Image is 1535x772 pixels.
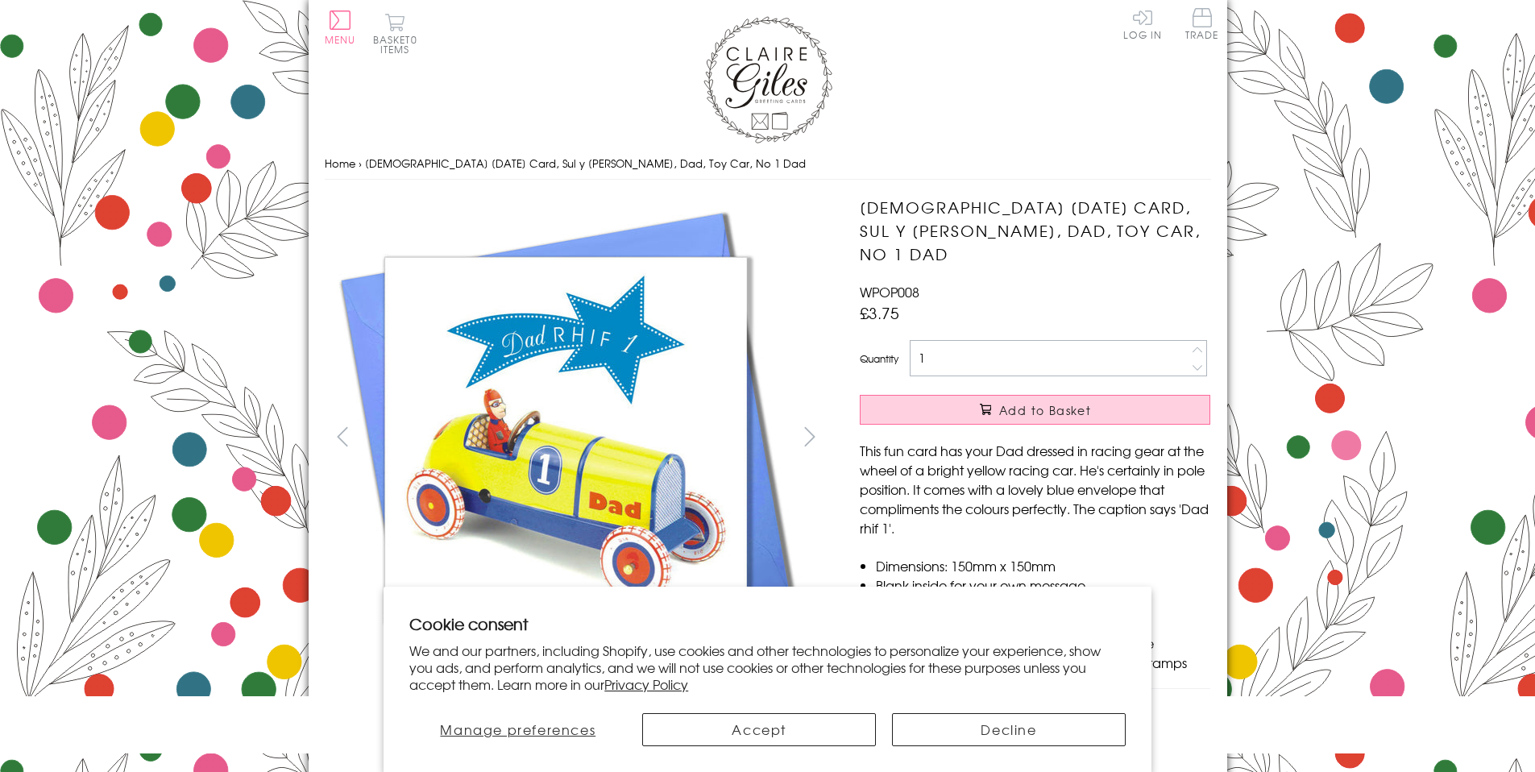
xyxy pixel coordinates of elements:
span: 0 items [380,32,417,56]
span: £3.75 [860,301,899,324]
span: Manage preferences [440,720,595,739]
span: WPOP008 [860,282,919,301]
span: Trade [1185,8,1219,39]
nav: breadcrumbs [325,147,1211,181]
button: next [791,418,828,454]
h2: Cookie consent [409,612,1126,635]
button: Accept [642,713,876,746]
li: Blank inside for your own message [876,575,1210,595]
button: Add to Basket [860,395,1210,425]
button: Menu [325,10,356,44]
a: Home [325,156,355,171]
button: Basket0 items [373,13,417,54]
p: We and our partners, including Shopify, use cookies and other technologies to personalize your ex... [409,642,1126,692]
a: Log In [1123,8,1162,39]
span: Menu [325,32,356,47]
p: This fun card has your Dad dressed in racing gear at the wheel of a bright yellow racing car. He'... [860,441,1210,537]
a: Trade [1185,8,1219,43]
button: Manage preferences [409,713,626,746]
img: Claire Giles Greetings Cards [703,16,832,143]
a: Privacy Policy [604,674,688,694]
span: Add to Basket [999,402,1091,418]
label: Quantity [860,351,898,366]
span: [DEMOGRAPHIC_DATA] [DATE] Card, Sul y [PERSON_NAME], Dad, Toy Car, No 1 Dad [365,156,806,171]
button: Decline [892,713,1126,746]
button: prev [325,418,361,454]
img: Welsh Father's Day Card, Sul y Tadau Hapus, Dad, Toy Car, No 1 Dad [325,196,808,679]
h1: [DEMOGRAPHIC_DATA] [DATE] Card, Sul y [PERSON_NAME], Dad, Toy Car, No 1 Dad [860,196,1210,265]
span: › [359,156,362,171]
li: Dimensions: 150mm x 150mm [876,556,1210,575]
